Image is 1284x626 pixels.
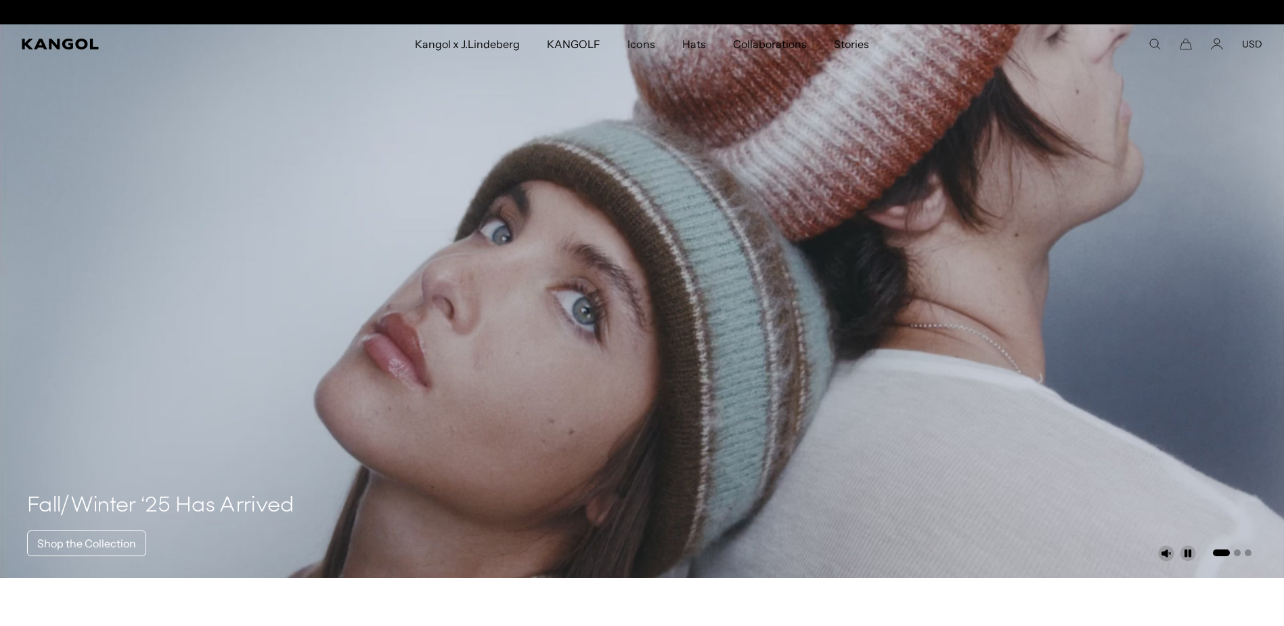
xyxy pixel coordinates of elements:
span: Kangol x J.Lindeberg [415,24,521,64]
button: Cart [1180,38,1192,50]
div: Announcement [503,7,782,18]
a: Kangol x J.Lindeberg [401,24,534,64]
a: Stories [820,24,883,64]
a: Shop the Collection [27,530,146,556]
span: Collaborations [733,24,807,64]
span: Hats [682,24,706,64]
summary: Search here [1149,38,1161,50]
button: Go to slide 3 [1245,549,1252,556]
button: Go to slide 1 [1213,549,1230,556]
a: Account [1211,38,1223,50]
button: Go to slide 2 [1234,549,1241,556]
div: 1 of 2 [503,7,782,18]
button: USD [1242,38,1262,50]
ul: Select a slide to show [1212,547,1252,558]
a: Collaborations [720,24,820,64]
span: KANGOLF [547,24,600,64]
a: Kangol [22,39,275,49]
a: KANGOLF [533,24,614,64]
button: Unmute [1158,545,1174,562]
button: Pause [1180,545,1196,562]
span: Stories [834,24,869,64]
a: Hats [669,24,720,64]
a: Icons [614,24,668,64]
span: Icons [627,24,655,64]
h4: Fall/Winter ‘25 Has Arrived [27,493,294,520]
slideshow-component: Announcement bar [503,7,782,18]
